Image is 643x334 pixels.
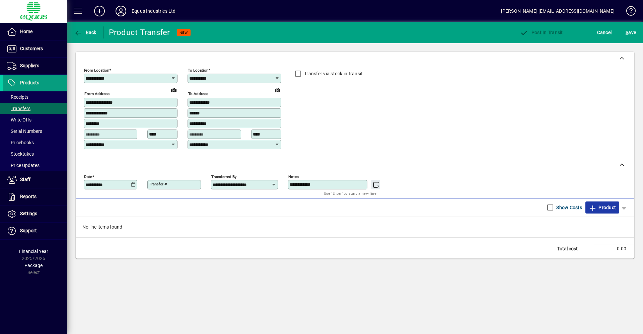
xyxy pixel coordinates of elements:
[303,70,363,77] label: Transfer via stock in transit
[89,5,110,17] button: Add
[597,27,612,38] span: Cancel
[272,84,283,95] a: View on map
[110,5,132,17] button: Profile
[67,26,104,38] app-page-header-button: Back
[20,211,37,216] span: Settings
[24,263,43,268] span: Package
[3,91,67,103] a: Receipts
[7,94,28,100] span: Receipts
[3,171,67,188] a: Staff
[20,194,37,199] span: Reports
[518,26,564,38] button: Post In Transit
[3,205,67,222] a: Settings
[19,249,48,254] span: Financial Year
[211,174,236,179] mat-label: Transferred by
[20,46,43,51] span: Customers
[3,58,67,74] a: Suppliers
[132,6,176,16] div: Equus Industries Ltd
[20,80,39,85] span: Products
[180,30,188,35] span: NEW
[3,223,67,239] a: Support
[595,26,614,38] button: Cancel
[3,114,67,126] a: Write Offs
[554,245,594,253] td: Total cost
[501,6,615,16] div: [PERSON_NAME] [EMAIL_ADDRESS][DOMAIN_NAME]
[76,217,634,237] div: No line items found
[20,228,37,233] span: Support
[84,174,92,179] mat-label: Date
[74,30,96,35] span: Back
[3,137,67,148] a: Pricebooks
[288,174,299,179] mat-label: Notes
[3,23,67,40] a: Home
[7,117,31,122] span: Write Offs
[589,202,616,213] span: Product
[324,189,376,197] mat-hint: Use 'Enter' to start a new line
[7,129,42,134] span: Serial Numbers
[149,182,167,186] mat-label: Transfer #
[7,163,40,168] span: Price Updates
[72,26,98,38] button: Back
[20,63,39,68] span: Suppliers
[20,177,30,182] span: Staff
[585,201,619,214] button: Product
[594,245,634,253] td: 0.00
[624,26,638,38] button: Save
[626,27,636,38] span: ave
[3,40,67,57] a: Customers
[188,68,208,73] mat-label: To location
[7,151,34,157] span: Stocktakes
[3,148,67,160] a: Stocktakes
[626,30,628,35] span: S
[20,29,32,34] span: Home
[168,84,179,95] a: View on map
[621,1,635,23] a: Knowledge Base
[3,188,67,205] a: Reports
[3,160,67,171] a: Price Updates
[3,126,67,137] a: Serial Numbers
[520,30,563,35] span: Post In Transit
[555,204,582,211] label: Show Costs
[109,27,170,38] div: Product Transfer
[84,68,109,73] mat-label: From location
[7,140,34,145] span: Pricebooks
[3,103,67,114] a: Transfers
[7,106,30,111] span: Transfers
